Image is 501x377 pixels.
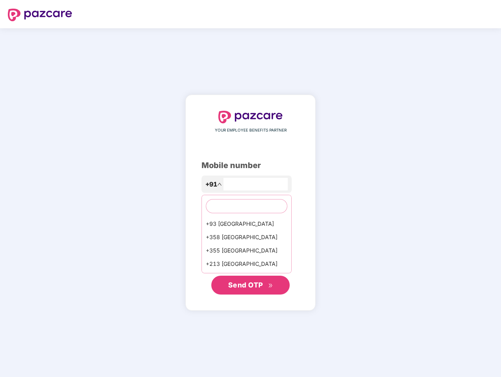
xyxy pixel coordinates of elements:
div: +358 [GEOGRAPHIC_DATA] [202,231,291,244]
div: +93 [GEOGRAPHIC_DATA] [202,217,291,231]
span: double-right [268,283,273,288]
span: +91 [205,179,217,189]
img: logo [8,9,72,21]
div: +355 [GEOGRAPHIC_DATA] [202,244,291,257]
span: up [217,182,222,187]
button: Send OTPdouble-right [211,276,290,295]
span: YOUR EMPLOYEE BENEFITS PARTNER [215,127,287,134]
div: Mobile number [201,159,300,172]
img: logo [218,111,283,123]
div: +1684 AmericanSamoa [202,271,291,284]
span: Send OTP [228,281,263,289]
div: +213 [GEOGRAPHIC_DATA] [202,257,291,271]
